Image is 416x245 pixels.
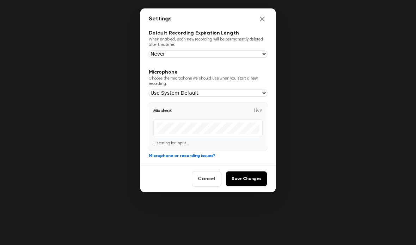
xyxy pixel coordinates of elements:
[149,30,267,37] h3: Default Recording Expiration Length
[257,14,267,24] button: Close settings
[226,171,267,187] button: Save Changes
[153,108,172,114] span: Mic check
[149,37,267,48] p: When enabled, each new recording will be permanently deleted after this time.
[149,153,215,159] button: Microphone or recording issues?
[149,69,267,76] h3: Microphone
[149,15,172,23] h2: Settings
[254,107,263,115] span: Live
[153,141,189,145] span: Listening for input...
[149,76,267,87] p: Choose the microphone we should use when you start a new recording.
[192,171,221,187] button: Cancel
